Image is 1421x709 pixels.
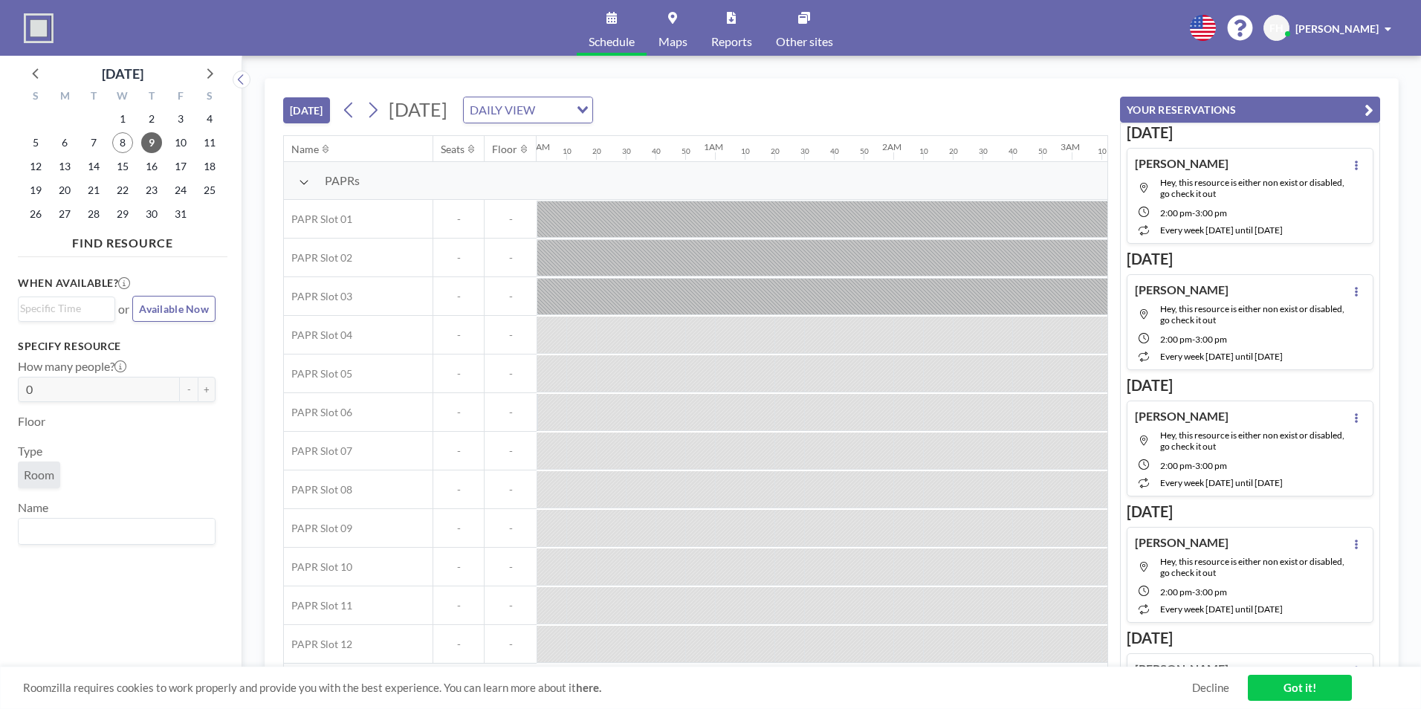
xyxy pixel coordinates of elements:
[139,302,209,315] span: Available Now
[54,204,75,224] span: Monday, October 27, 2025
[1192,586,1195,598] span: -
[540,100,568,120] input: Search for option
[1120,97,1380,123] button: YOUR RESERVATIONS
[170,156,191,177] span: Friday, October 17, 2025
[464,97,592,123] div: Search for option
[682,146,690,156] div: 50
[433,328,484,342] span: -
[1195,586,1227,598] span: 3:00 PM
[1135,282,1229,297] h4: [PERSON_NAME]
[860,146,869,156] div: 50
[467,100,538,120] span: DAILY VIEW
[433,638,484,651] span: -
[433,560,484,574] span: -
[284,290,352,303] span: PAPR Slot 03
[1160,603,1283,615] span: every week [DATE] until [DATE]
[485,367,537,381] span: -
[658,36,687,48] span: Maps
[485,483,537,496] span: -
[54,156,75,177] span: Monday, October 13, 2025
[25,180,46,201] span: Sunday, October 19, 2025
[54,180,75,201] span: Monday, October 20, 2025
[1135,409,1229,424] h4: [PERSON_NAME]
[433,599,484,612] span: -
[141,180,162,201] span: Thursday, October 23, 2025
[1192,207,1195,218] span: -
[25,132,46,153] span: Sunday, October 5, 2025
[1127,123,1373,142] h3: [DATE]
[199,180,220,201] span: Saturday, October 25, 2025
[830,146,839,156] div: 40
[563,146,572,156] div: 10
[433,483,484,496] span: -
[1192,334,1195,345] span: -
[1269,22,1284,35] span: FH
[1192,681,1229,695] a: Decline
[284,599,352,612] span: PAPR Slot 11
[1160,303,1344,326] span: Hey, this resource is either non exist or disabled, go check it out
[199,156,220,177] span: Saturday, October 18, 2025
[800,146,809,156] div: 30
[18,500,48,515] label: Name
[433,367,484,381] span: -
[199,132,220,153] span: Saturday, October 11, 2025
[284,522,352,535] span: PAPR Slot 09
[485,599,537,612] span: -
[137,88,166,107] div: T
[170,109,191,129] span: Friday, October 3, 2025
[485,638,537,651] span: -
[132,296,216,322] button: Available Now
[180,377,198,402] button: -
[1160,460,1192,471] span: 2:00 PM
[284,560,352,574] span: PAPR Slot 10
[1135,661,1229,676] h4: [PERSON_NAME]
[141,204,162,224] span: Thursday, October 30, 2025
[25,156,46,177] span: Sunday, October 12, 2025
[492,143,517,156] div: Floor
[576,681,601,694] a: here.
[433,444,484,458] span: -
[284,483,352,496] span: PAPR Slot 08
[1160,586,1192,598] span: 2:00 PM
[195,88,224,107] div: S
[284,213,352,226] span: PAPR Slot 01
[433,406,484,419] span: -
[112,156,133,177] span: Wednesday, October 15, 2025
[1160,430,1344,452] span: Hey, this resource is either non exist or disabled, go check it out
[109,88,137,107] div: W
[20,300,106,317] input: Search for option
[652,146,661,156] div: 40
[83,180,104,201] span: Tuesday, October 21, 2025
[284,444,352,458] span: PAPR Slot 07
[1160,207,1192,218] span: 2:00 PM
[1160,334,1192,345] span: 2:00 PM
[54,132,75,153] span: Monday, October 6, 2025
[22,88,51,107] div: S
[325,173,360,188] span: PAPRs
[949,146,958,156] div: 20
[284,638,352,651] span: PAPR Slot 12
[882,141,902,152] div: 2AM
[589,36,635,48] span: Schedule
[704,141,723,152] div: 1AM
[622,146,631,156] div: 30
[284,251,352,265] span: PAPR Slot 02
[24,13,54,43] img: organization-logo
[485,251,537,265] span: -
[1192,460,1195,471] span: -
[433,522,484,535] span: -
[112,204,133,224] span: Wednesday, October 29, 2025
[1061,141,1080,152] div: 3AM
[170,132,191,153] span: Friday, October 10, 2025
[80,88,109,107] div: T
[1160,224,1283,236] span: every week [DATE] until [DATE]
[389,98,447,120] span: [DATE]
[741,146,750,156] div: 10
[1127,376,1373,395] h3: [DATE]
[1195,334,1227,345] span: 3:00 PM
[20,522,207,541] input: Search for option
[485,290,537,303] span: -
[485,560,537,574] span: -
[485,328,537,342] span: -
[919,146,928,156] div: 10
